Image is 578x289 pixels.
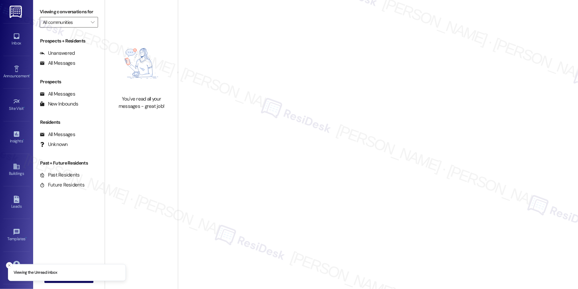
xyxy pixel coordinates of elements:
img: empty-state [112,35,171,92]
button: Close toast [6,262,13,269]
div: All Messages [40,91,75,98]
p: Viewing the Unread inbox [14,270,57,276]
a: Leads [3,194,30,212]
div: Unanswered [40,50,75,57]
a: Inbox [3,31,30,48]
div: You've read all your messages - great job! [112,96,171,110]
span: • [23,138,24,142]
i:  [91,20,94,25]
div: Residents [33,119,105,126]
a: Site Visit • [3,96,30,114]
input: All communities [43,17,87,28]
div: All Messages [40,131,75,138]
div: Past + Future Residents [33,160,105,167]
span: • [24,105,25,110]
div: Past Residents [40,172,80,179]
span: • [29,73,30,77]
div: Unknown [40,141,68,148]
div: Prospects + Residents [33,37,105,44]
a: Templates • [3,226,30,244]
a: Account [3,259,30,277]
div: Prospects [33,78,105,85]
img: ResiDesk Logo [10,6,23,18]
div: All Messages [40,60,75,67]
div: Future Residents [40,181,84,188]
label: Viewing conversations for [40,7,98,17]
span: • [26,236,26,240]
a: Insights • [3,128,30,146]
a: Buildings [3,161,30,179]
div: New Inbounds [40,101,78,108]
